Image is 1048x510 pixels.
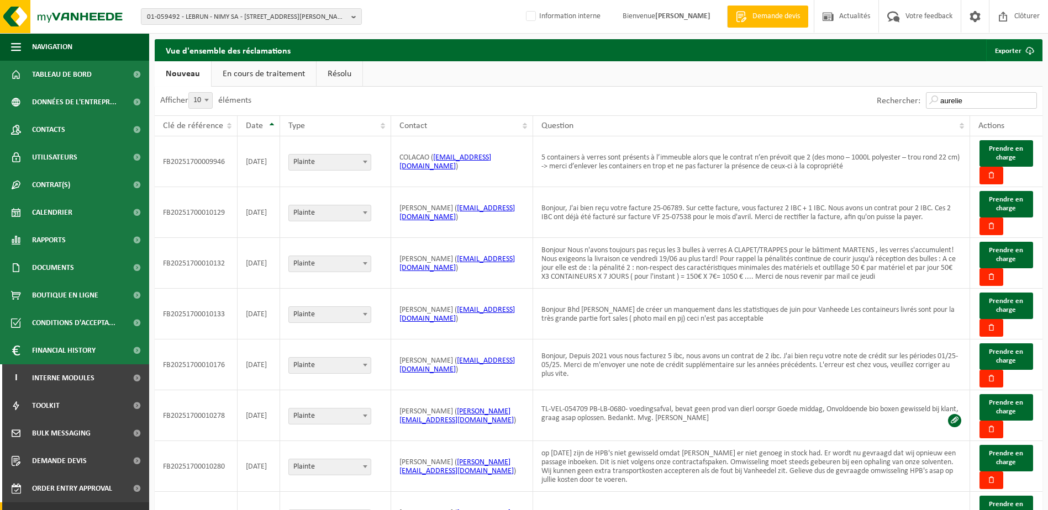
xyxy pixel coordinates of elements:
[399,121,427,130] span: Contact
[32,88,117,116] span: Données de l'entrepr...
[399,153,491,171] a: [EMAIL_ADDRESS][DOMAIN_NAME]
[155,441,238,492] td: FB20251700010280
[288,256,371,272] span: Plainte
[989,247,1023,263] span: Prendre en charge
[399,153,491,171] span: COLACAO ( )
[288,154,371,171] span: Plainte
[979,293,1033,319] button: Prendre en charge
[877,97,920,105] label: Rechercher:
[32,364,94,392] span: Interne modules
[989,297,1023,314] span: Prendre en charge
[399,306,515,323] a: [EMAIL_ADDRESS][DOMAIN_NAME]
[989,145,1023,161] span: Prendre en charge
[655,12,710,20] strong: [PERSON_NAME]
[289,155,371,170] span: Plainte
[979,242,1033,268] button: Prendre en charge
[979,191,1033,217] button: Prendre en charge
[989,196,1023,212] span: Prendre en charge
[399,458,514,475] a: [PERSON_NAME][EMAIL_ADDRESS][DOMAIN_NAME]
[160,96,251,105] label: Afficher éléments
[32,171,70,199] span: Contrat(s)
[979,394,1033,421] button: Prendre en charge
[238,238,280,289] td: [DATE]
[155,136,238,187] td: FB20251700009946
[238,390,280,441] td: [DATE]
[524,8,601,25] label: Information interne
[533,339,970,390] td: Bonjour, Depuis 2021 vous nous facturez 5 ibc, nous avons un contrat de 2 ibc. J'ai bien reçu vot...
[289,459,371,475] span: Plainte
[391,339,533,390] td: [PERSON_NAME] ( )
[289,256,371,272] span: Plainte
[533,441,970,492] td: op [DATE] zijn de HPB's niet gewisseld omdat [PERSON_NAME] er niet genoeg in stock had. Er wordt ...
[986,39,1041,61] a: Exporter
[288,357,371,374] span: Plainte
[141,8,362,25] button: 01-059492 - LEBRUN - NIMY SA - [STREET_ADDRESS][PERSON_NAME]
[155,289,238,339] td: FB20251700010133
[32,33,72,61] span: Navigation
[189,93,212,108] span: 10
[289,358,371,373] span: Plainte
[533,289,970,339] td: Bonjour Bhd [PERSON_NAME] de créer un manquement dans les statistiques de juin pour Vanheede Les ...
[147,9,347,25] span: 01-059492 - LEBRUN - NIMY SA - [STREET_ADDRESS][PERSON_NAME]
[399,306,515,323] span: [PERSON_NAME] ( )
[289,307,371,322] span: Plainte
[979,445,1033,471] button: Prendre en charge
[399,255,515,272] a: [EMAIL_ADDRESS][DOMAIN_NAME]
[32,337,96,364] span: Financial History
[155,390,238,441] td: FB20251700010278
[11,364,21,392] span: I
[399,407,514,424] a: [PERSON_NAME][EMAIL_ADDRESS][DOMAIN_NAME]
[989,450,1023,466] span: Prendre en charge
[155,238,238,289] td: FB20251700010132
[212,61,316,87] a: En cours de traitement
[533,390,970,441] td: TL-VEL-054709 PB-LB-0680- voedingsafval, bevat geen prod van dierl oorspr Goede middag, Onvoldoen...
[391,441,533,492] td: [PERSON_NAME] ( )
[188,92,213,109] span: 10
[32,475,112,502] span: Order entry approval
[750,11,803,22] span: Demande devis
[399,407,516,424] span: [PERSON_NAME] ( )
[289,205,371,221] span: Plainte
[238,441,280,492] td: [DATE]
[727,6,808,28] a: Demande devis
[32,392,60,419] span: Toolkit
[155,339,238,390] td: FB20251700010176
[541,121,573,130] span: Question
[155,61,211,87] a: Nouveau
[288,306,371,323] span: Plainte
[317,61,362,87] a: Résolu
[238,136,280,187] td: [DATE]
[246,121,263,130] span: Date
[32,116,65,144] span: Contacts
[289,408,371,424] span: Plainte
[399,204,515,221] a: [EMAIL_ADDRESS][DOMAIN_NAME]
[155,39,302,61] h2: Vue d'ensemble des réclamations
[288,205,371,221] span: Plainte
[288,408,371,424] span: Plainte
[979,343,1033,370] button: Prendre en charge
[32,144,77,171] span: Utilisateurs
[288,121,305,130] span: Type
[288,459,371,475] span: Plainte
[989,399,1023,415] span: Prendre en charge
[32,419,91,447] span: Bulk Messaging
[32,309,115,337] span: Conditions d'accepta...
[163,121,223,130] span: Clé de référence
[989,348,1023,364] span: Prendre en charge
[533,136,970,187] td: 5 containers à verres sont présents à l’immeuble alors que le contrat n’en prévoit que 2 (des mon...
[32,226,66,254] span: Rapports
[979,140,1033,167] button: Prendre en charge
[533,187,970,238] td: Bonjour, J'ai bien reçu votre facture 25-06789. Sur cette facture, vous facturez 2 IBC + 1 IBC. N...
[399,357,515,374] a: [EMAIL_ADDRESS][DOMAIN_NAME]
[32,61,92,88] span: Tableau de bord
[32,281,98,309] span: Boutique en ligne
[238,289,280,339] td: [DATE]
[238,339,280,390] td: [DATE]
[399,255,515,272] span: [PERSON_NAME] ( )
[32,447,87,475] span: Demande devis
[533,238,970,289] td: Bonjour Nous n'avons toujours pas reçus les 3 bulles à verres A CLAPET/TRAPPES pour le bâtiment M...
[238,187,280,238] td: [DATE]
[978,121,1004,130] span: Actions
[155,187,238,238] td: FB20251700010129
[391,187,533,238] td: [PERSON_NAME] ( )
